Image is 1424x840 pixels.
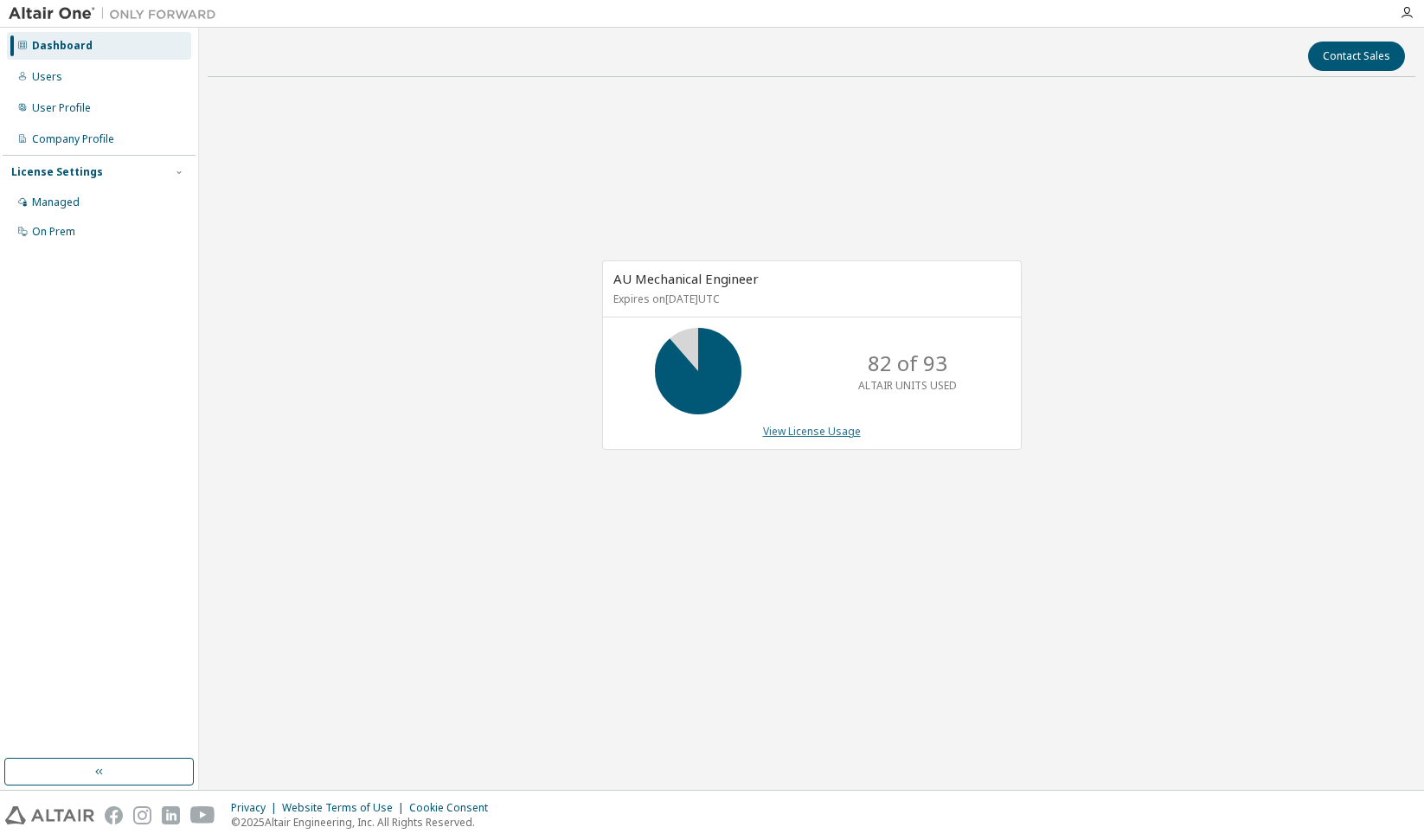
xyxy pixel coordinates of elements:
div: Users [32,70,62,84]
img: youtube.svg [190,806,215,824]
div: User Profile [32,101,91,115]
img: facebook.svg [105,806,123,824]
button: Contact Sales [1308,42,1405,71]
div: Managed [32,196,80,209]
p: Expires on [DATE] UTC [613,292,1006,306]
div: Company Profile [32,132,114,146]
span: AU Mechanical Engineer [613,270,759,287]
img: linkedin.svg [162,806,180,824]
div: License Settings [11,165,103,179]
a: View License Usage [763,424,861,439]
div: Website Terms of Use [282,801,409,815]
img: Altair One [9,5,225,22]
p: © 2025 Altair Engineering, Inc. All Rights Reserved. [231,815,498,830]
div: Dashboard [32,39,93,53]
p: 82 of 93 [868,349,947,378]
div: Privacy [231,801,282,815]
div: Cookie Consent [409,801,498,815]
img: altair_logo.svg [5,806,94,824]
div: On Prem [32,225,75,239]
p: ALTAIR UNITS USED [858,378,957,393]
img: instagram.svg [133,806,151,824]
